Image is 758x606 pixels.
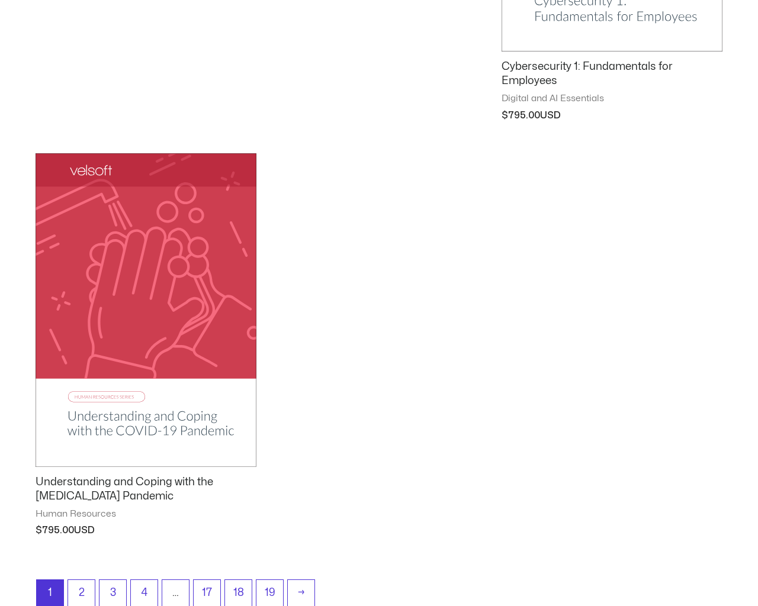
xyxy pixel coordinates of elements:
[36,475,256,503] h2: Understanding and Coping with the [MEDICAL_DATA] Pandemic
[36,508,256,520] span: Human Resources
[36,475,256,508] a: Understanding and Coping with the [MEDICAL_DATA] Pandemic
[36,153,256,467] img: Understanding and Coping with the COVID-19 Pandemic
[502,111,540,120] bdi: 795.00
[36,526,74,535] bdi: 795.00
[502,60,722,88] h2: Cybersecurity 1: Fundamentals for Employees
[502,93,722,105] span: Digital and AI Essentials
[502,60,722,93] a: Cybersecurity 1: Fundamentals for Employees
[502,111,508,120] span: $
[36,526,42,535] span: $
